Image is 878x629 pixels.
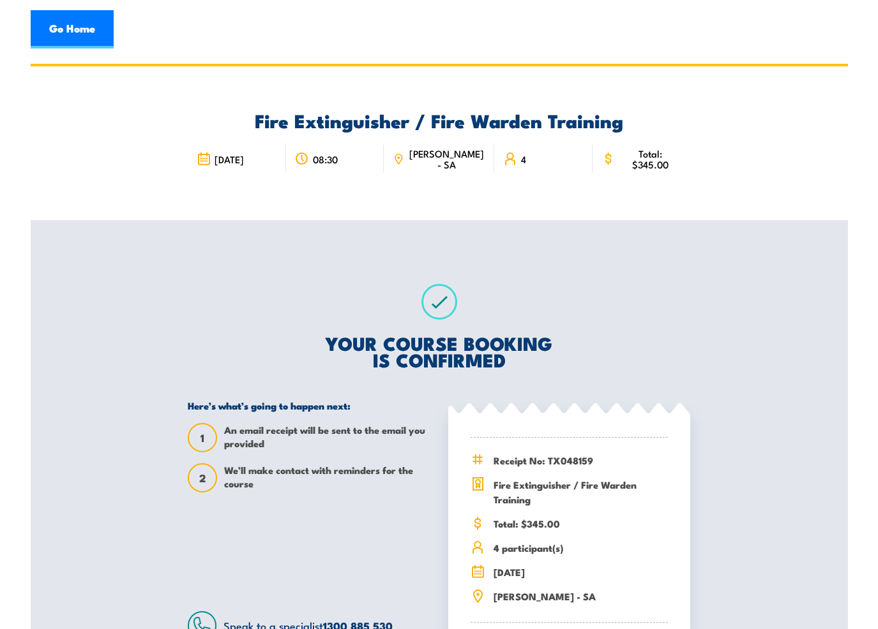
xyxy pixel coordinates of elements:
span: 1 [189,431,216,445]
span: [DATE] [215,154,244,165]
span: An email receipt will be sent to the email you provided [224,423,430,452]
h2: Fire Extinguisher / Fire Warden Training [188,112,690,128]
span: 4 participant(s) [494,540,668,555]
h2: YOUR COURSE BOOKING IS CONFIRMED [188,334,690,367]
span: Total: $345.00 [494,516,668,531]
span: [DATE] [494,565,668,579]
span: Fire Extinguisher / Fire Warden Training [494,477,668,507]
span: Receipt No: TX048159 [494,453,668,468]
a: Go Home [31,10,114,48]
span: Total: $345.00 [619,148,681,170]
span: [PERSON_NAME] - SA [408,148,485,170]
span: [PERSON_NAME] - SA [494,589,668,603]
h5: Here’s what’s going to happen next: [188,399,430,411]
span: 08:30 [313,154,338,165]
span: We’ll make contact with reminders for the course [224,463,430,492]
span: 2 [189,471,216,485]
span: 4 [521,154,526,165]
